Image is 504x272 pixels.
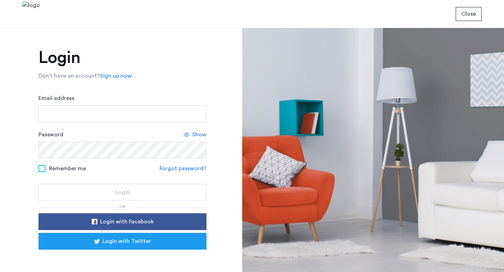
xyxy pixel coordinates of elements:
button: button [38,213,206,230]
button: button [456,7,482,21]
label: Email address [38,94,74,102]
label: Password [38,130,63,139]
a: Sign up now [100,72,132,80]
button: button [38,184,206,201]
a: Forgot password? [160,164,206,173]
span: Close [461,10,476,18]
span: Login [115,188,130,196]
h1: Login [38,49,206,66]
img: logo [22,1,40,27]
span: Login with Twitter [103,237,151,245]
span: Login with Facebook [100,217,154,226]
span: Remember me [49,164,86,173]
span: or [119,205,126,209]
span: Don’t have an account? [38,73,100,79]
button: button [38,233,206,250]
span: Show [192,130,206,139]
